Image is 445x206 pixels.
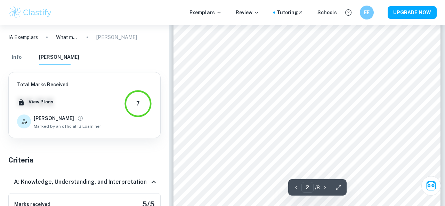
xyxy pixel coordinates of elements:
[360,6,374,19] button: EE
[17,81,101,88] h6: Total Marks Received
[342,7,354,18] button: Help and Feedback
[136,100,140,108] div: 7
[277,9,304,16] a: Tutoring
[317,9,337,16] a: Schools
[8,33,38,41] a: IA Exemplars
[56,33,78,41] p: What message does [PERSON_NAME]’ exploration of [PERSON_NAME]’s tyrannos trajectory in [GEOGRAPHI...
[189,9,222,16] p: Exemplars
[96,33,137,41] p: [PERSON_NAME]
[315,184,320,191] p: / 8
[388,6,437,19] button: UPGRADE NOW
[14,178,147,186] h6: A: Knowledge, Understanding, and Interpretation
[363,9,371,16] h6: EE
[34,114,74,122] h6: [PERSON_NAME]
[8,6,52,19] img: Clastify logo
[421,176,441,196] button: Ask Clai
[236,9,259,16] p: Review
[39,50,79,65] button: [PERSON_NAME]
[34,123,101,129] span: Marked by an official IB Examiner
[8,171,161,193] div: A: Knowledge, Understanding, and Interpretation
[75,113,85,123] button: View full profile
[27,97,55,107] button: View Plans
[8,155,161,165] h5: Criteria
[8,50,25,65] button: Info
